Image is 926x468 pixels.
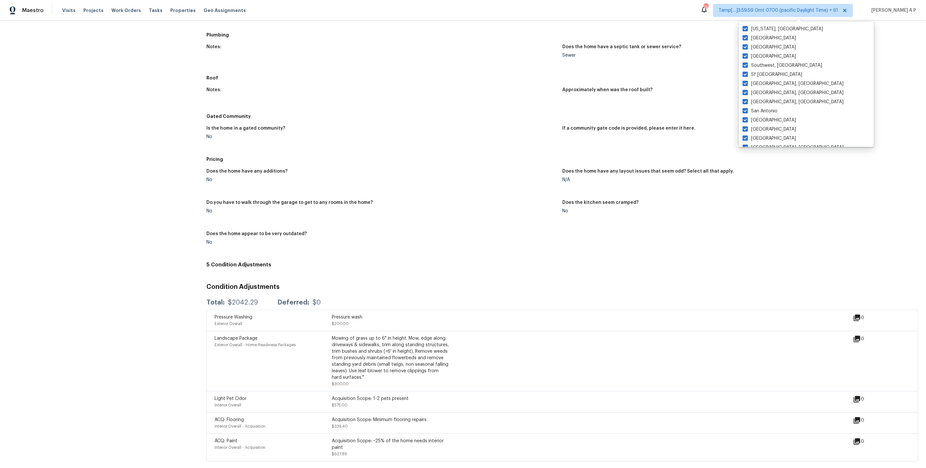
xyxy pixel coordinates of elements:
div: No [562,209,913,213]
label: [GEOGRAPHIC_DATA], [GEOGRAPHIC_DATA] [743,90,844,96]
div: 0 [853,395,885,403]
div: 0 [853,417,885,424]
label: [GEOGRAPHIC_DATA], [GEOGRAPHIC_DATA] [743,80,844,87]
h5: Does the home have a septic tank or sewer service? [562,45,681,49]
h5: Notes: [206,45,221,49]
div: Sewer [562,53,913,58]
h4: 5 Condition Adjustments [206,262,918,268]
h5: Approximately when was the roof built? [562,88,652,92]
span: Light Pet Odor [215,396,246,401]
div: $2042.29 [228,299,258,306]
span: Pressure Washing [215,315,252,319]
label: Sf [GEOGRAPHIC_DATA] [743,71,802,78]
label: [GEOGRAPHIC_DATA] [743,126,796,133]
h5: Does the kitchen seem cramped? [562,200,638,205]
div: Acquisition Scope: 1-2 pets present [332,395,449,402]
div: N/A [562,177,913,182]
div: $0 [313,299,321,306]
span: $300.00 [332,382,349,386]
h5: Does the home appear to be very outdated? [206,232,307,236]
label: [GEOGRAPHIC_DATA], [GEOGRAPHIC_DATA] [743,99,844,105]
span: $339.40 [332,424,348,428]
div: Total: [206,299,225,306]
label: San Antonio [743,108,778,114]
span: [PERSON_NAME] A P [869,7,916,14]
h5: Pricing [206,156,918,163]
div: Acquisition Scope: Minimum flooring repairs [332,417,449,423]
h5: Plumbing [206,32,918,38]
label: [US_STATE], [GEOGRAPHIC_DATA] [743,26,823,32]
span: Interior Overall - Acquisition [215,424,265,428]
div: 0 [853,314,885,322]
div: 0 [853,438,885,446]
div: No [206,177,557,182]
span: Tasks [149,8,162,13]
label: [GEOGRAPHIC_DATA] [743,53,796,60]
label: [GEOGRAPHIC_DATA] [743,117,796,123]
span: $575.00 [332,403,347,407]
label: Southwest, [GEOGRAPHIC_DATA] [743,62,822,69]
h5: If a community gate code is provided, please enter it here. [562,126,695,131]
span: Projects [83,7,104,14]
div: Mowing of grass up to 6" in height. Mow, edge along driveways & sidewalks, trim along standing st... [332,335,449,381]
span: Work Orders [111,7,141,14]
h5: Is the home in a gated community? [206,126,285,131]
label: [GEOGRAPHIC_DATA] [743,135,796,142]
h5: Roof [206,75,918,81]
span: ACQ: Flooring [215,418,244,422]
span: $627.89 [332,452,347,456]
div: Pressure wash [332,314,449,320]
span: Exterior Overall [215,322,242,326]
label: [GEOGRAPHIC_DATA] [743,35,796,41]
h5: Does the home have any layout issues that seem odd? Select all that apply. [562,169,734,174]
span: Interior Overall [215,403,241,407]
h5: Does the home have any additions? [206,169,288,174]
span: Visits [62,7,76,14]
span: Landscape Package [215,336,258,341]
span: Interior Overall - Acquisition [215,446,265,449]
span: Geo Assignments [203,7,246,14]
span: Tamp[…]3:59:59 Gmt 0700 (pacific Daylight Time) + 61 [719,7,838,14]
span: $200.00 [332,322,349,326]
div: 754 [704,4,708,10]
h3: Condition Adjustments [206,284,918,290]
div: 0 [853,335,885,343]
span: ACQ: Paint [215,439,237,443]
div: No [206,240,557,245]
label: [GEOGRAPHIC_DATA] [743,44,796,50]
h5: Gated Community [206,113,918,120]
span: Maestro [22,7,44,14]
div: No [206,209,557,213]
div: Deferred: [277,299,309,306]
h5: Notes: [206,88,221,92]
span: Exterior Overall - Home Readiness Packages [215,343,296,347]
h5: Do you have to walk through the garage to get to any rooms in the home? [206,200,373,205]
div: No [206,135,557,139]
div: Acquisition Scope: ~25% of the home needs interior paint [332,438,449,451]
label: [GEOGRAPHIC_DATA], [GEOGRAPHIC_DATA] [743,144,844,151]
span: Properties [170,7,196,14]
